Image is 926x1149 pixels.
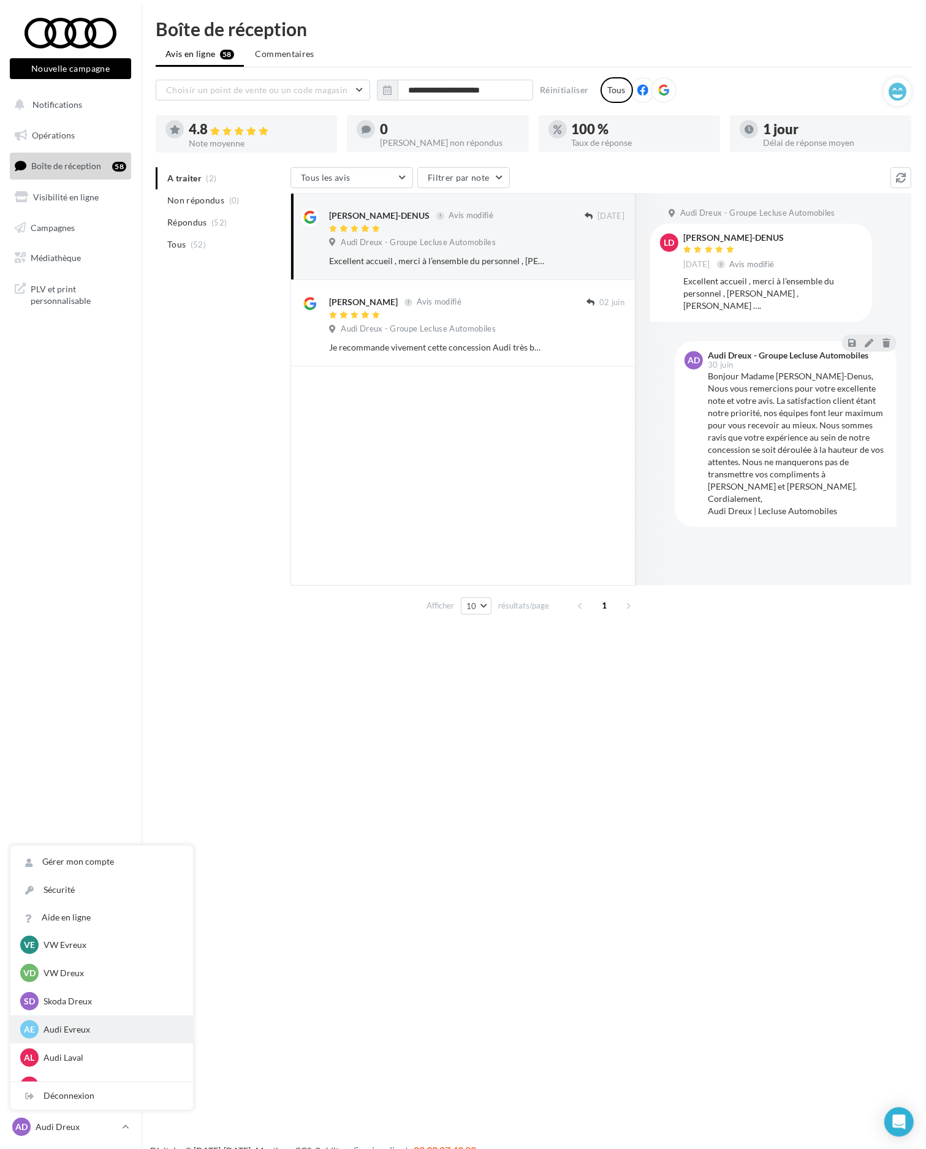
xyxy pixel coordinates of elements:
span: Choisir un point de vente ou un code magasin [166,85,347,95]
span: Afficher [427,600,454,612]
p: Audi Le Mans [44,1080,178,1092]
span: 30 juin [708,361,733,369]
a: Médiathèque [7,245,134,271]
div: 0 [380,123,518,136]
span: Opérations [32,130,75,140]
span: VD [23,967,36,979]
button: Filtrer par note [417,167,510,188]
span: (52) [191,240,206,249]
div: 100 % [572,123,710,136]
span: Tous [167,238,186,251]
div: Délai de réponse moyen [763,138,901,147]
p: Audi Evreux [44,1023,178,1036]
span: (52) [211,218,227,227]
p: Audi Dreux [36,1121,117,1133]
span: Campagnes [31,222,75,232]
span: AE [24,1023,35,1036]
span: Audi Dreux - Groupe Lecluse Automobiles [341,237,496,248]
div: Je recommande vivement cette concession Audi très bon accueil un grand merci à [PERSON_NAME] qui ... [329,341,545,354]
div: Note moyenne [189,139,327,148]
span: 1 [594,596,614,615]
span: SD [24,995,35,1007]
span: résultats/page [498,600,549,612]
span: Avis modifié [730,259,775,269]
a: Gérer mon compte [10,848,193,876]
div: 4.8 [189,123,327,137]
p: VW Evreux [44,939,178,951]
span: LD [664,237,675,249]
a: Opérations [7,123,134,148]
div: 1 jour [763,123,901,136]
p: Skoda Dreux [44,995,178,1007]
span: AL [25,1080,35,1092]
span: 02 juin [599,297,624,308]
div: Déconnexion [10,1082,193,1110]
span: Répondus [167,216,207,229]
span: Tous les avis [301,172,351,183]
span: Audi Dreux - Groupe Lecluse Automobiles [341,324,496,335]
button: Nouvelle campagne [10,58,131,79]
span: Boîte de réception [31,161,101,171]
div: Taux de réponse [572,138,710,147]
span: Avis modifié [417,297,461,307]
span: [DATE] [598,211,624,222]
span: Notifications [32,99,82,110]
span: PLV et print personnalisable [31,281,126,307]
div: Bonjour Madame [PERSON_NAME]-Denus, Nous vous remercions pour votre excellente note et votre avis... [708,370,887,517]
button: 10 [461,597,492,615]
div: Open Intercom Messenger [884,1107,914,1137]
span: (0) [229,195,240,205]
button: Tous les avis [290,167,413,188]
span: [DATE] [683,259,710,270]
span: Audi Dreux - Groupe Lecluse Automobiles [680,208,835,219]
a: Boîte de réception58 [7,153,134,179]
p: Audi Laval [44,1052,178,1064]
button: Réinitialiser [535,83,594,97]
div: [PERSON_NAME] non répondus [380,138,518,147]
div: Tous [601,77,633,103]
a: Sécurité [10,876,193,904]
div: [PERSON_NAME] [329,296,398,308]
a: Visibilité en ligne [7,184,134,210]
div: Audi Dreux - Groupe Lecluse Automobiles [708,351,868,360]
div: [PERSON_NAME]-DENUS [683,233,784,242]
div: Excellent accueil , merci à l’ensemble du personnel , [PERSON_NAME] , [PERSON_NAME] …. [329,255,545,267]
span: Avis modifié [449,211,493,221]
p: VW Dreux [44,967,178,979]
span: Médiathèque [31,252,81,263]
span: AD [15,1121,28,1133]
div: Excellent accueil , merci à l’ensemble du personnel , [PERSON_NAME] , [PERSON_NAME] …. [683,275,862,312]
span: AL [25,1052,35,1064]
span: Non répondus [167,194,224,207]
span: Visibilité en ligne [33,192,99,202]
span: 10 [466,601,477,611]
button: Choisir un point de vente ou un code magasin [156,80,370,100]
span: Commentaires [256,48,314,60]
a: Aide en ligne [10,904,193,931]
span: AD [688,354,700,366]
span: VE [24,939,35,951]
div: 58 [112,162,126,172]
a: Campagnes [7,215,134,241]
div: [PERSON_NAME]-DENUS [329,210,430,222]
div: Boîte de réception [156,20,911,38]
button: Notifications [7,92,129,118]
a: AD Audi Dreux [10,1115,131,1139]
a: PLV et print personnalisable [7,276,134,312]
